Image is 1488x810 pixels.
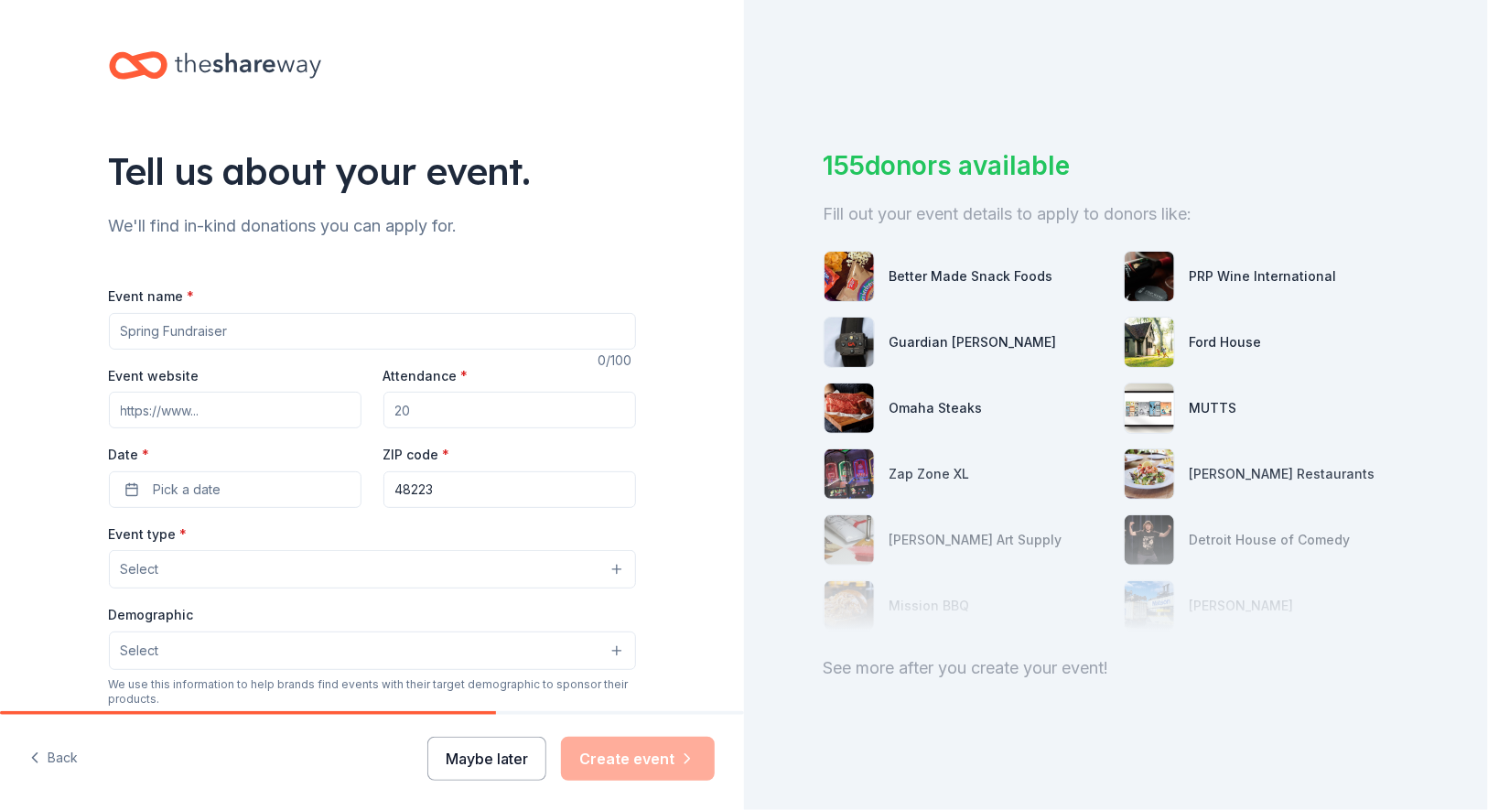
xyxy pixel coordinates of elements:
[109,606,194,624] label: Demographic
[383,367,469,385] label: Attendance
[109,146,636,197] div: Tell us about your event.
[109,392,361,428] input: https://www...
[1125,383,1174,433] img: photo for MUTTS
[109,525,188,544] label: Event type
[383,446,450,464] label: ZIP code
[121,558,159,580] span: Select
[383,471,636,508] input: 12345 (U.S. only)
[383,392,636,428] input: 20
[109,287,195,306] label: Event name
[1190,331,1262,353] div: Ford House
[1125,318,1174,367] img: photo for Ford House
[29,740,78,778] button: Back
[1190,265,1337,287] div: PRP Wine International
[109,367,199,385] label: Event website
[1190,397,1237,419] div: MUTTS
[121,640,159,662] span: Select
[890,397,983,419] div: Omaha Steaks
[825,383,874,433] img: photo for Omaha Steaks
[1125,252,1174,301] img: photo for PRP Wine International
[825,318,874,367] img: photo for Guardian Angel Device
[109,471,361,508] button: Pick a date
[109,446,361,464] label: Date
[890,265,1053,287] div: Better Made Snack Foods
[598,350,636,372] div: 0 /100
[825,252,874,301] img: photo for Better Made Snack Foods
[824,200,1409,229] div: Fill out your event details to apply to donors like:
[109,677,636,707] div: We use this information to help brands find events with their target demographic to sponsor their...
[824,146,1409,185] div: 155 donors available
[154,479,221,501] span: Pick a date
[427,737,546,781] button: Maybe later
[109,211,636,241] div: We'll find in-kind donations you can apply for.
[824,653,1409,683] div: See more after you create your event!
[890,331,1057,353] div: Guardian [PERSON_NAME]
[109,632,636,670] button: Select
[109,550,636,589] button: Select
[109,313,636,350] input: Spring Fundraiser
